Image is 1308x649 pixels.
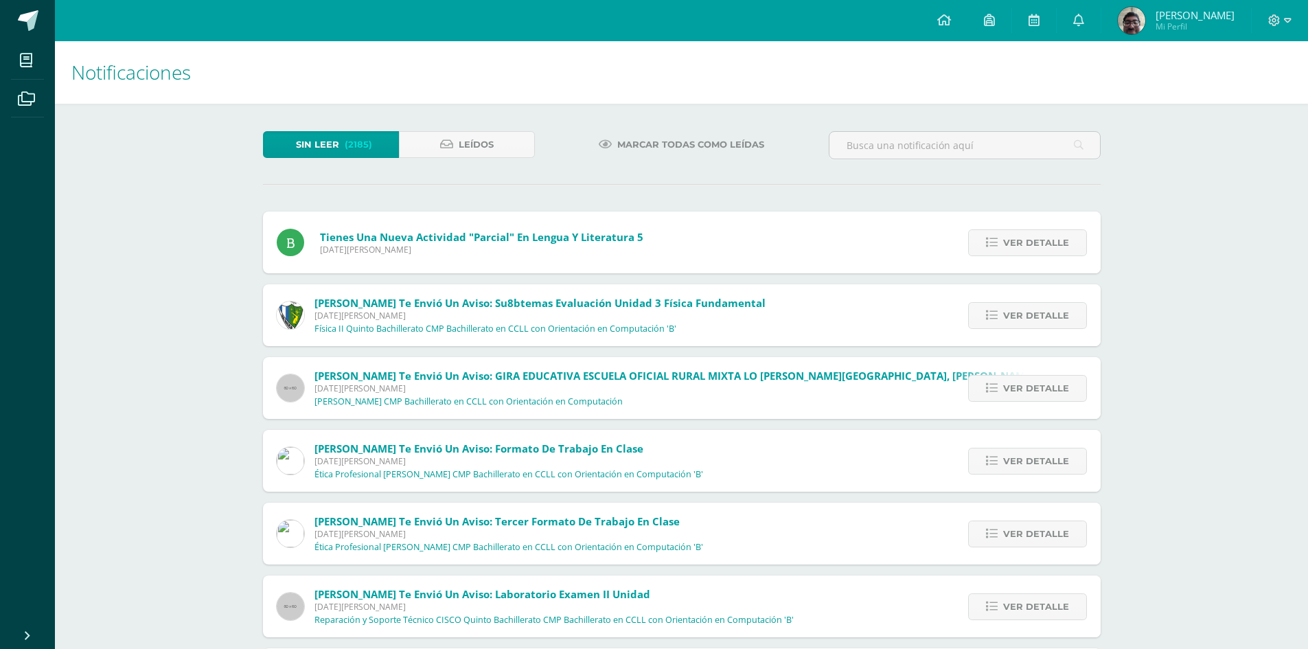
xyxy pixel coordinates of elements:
span: Ver detalle [1003,303,1069,328]
img: 6dfd641176813817be49ede9ad67d1c4.png [277,447,304,475]
span: Ver detalle [1003,230,1069,255]
span: [DATE][PERSON_NAME] [314,528,703,540]
img: 60x60 [277,593,304,620]
a: Leídos [399,131,535,158]
img: dcd5e931a05f714723620b4b97a239ce.png [1118,7,1145,34]
p: Reparación y Soporte Técnico CISCO Quinto Bachillerato CMP Bachillerato en CCLL con Orientación e... [314,615,794,626]
span: [DATE][PERSON_NAME] [314,310,766,321]
span: Tienes una nueva actividad "Parcial" En Lengua y Literatura 5 [320,230,643,244]
span: [DATE][PERSON_NAME] [314,601,794,613]
span: [DATE][PERSON_NAME] [314,455,703,467]
p: Física II Quinto Bachillerato CMP Bachillerato en CCLL con Orientación en Computación 'B' [314,323,676,334]
img: d7d6d148f6dec277cbaab50fee73caa7.png [277,301,304,329]
span: Ver detalle [1003,448,1069,474]
p: Ética Profesional [PERSON_NAME] CMP Bachillerato en CCLL con Orientación en Computación 'B' [314,542,703,553]
span: Ver detalle [1003,594,1069,619]
input: Busca una notificación aquí [829,132,1100,159]
span: Leídos [459,132,494,157]
span: [PERSON_NAME] te envió un aviso: GIRA EDUCATIVA ESCUELA OFICIAL RURAL MIXTA LO [PERSON_NAME][GEOG... [314,369,1145,383]
p: [PERSON_NAME] CMP Bachillerato en CCLL con Orientación en Computación [314,396,623,407]
span: [PERSON_NAME] te envió un aviso: Laboratorio Examen II Unidad [314,587,650,601]
span: [PERSON_NAME] te envió un aviso: Su8btemas Evaluación Unidad 3 Física Fundamental [314,296,766,310]
span: [PERSON_NAME] te envió un aviso: Tercer formato de trabajo en clase [314,514,680,528]
p: Ética Profesional [PERSON_NAME] CMP Bachillerato en CCLL con Orientación en Computación 'B' [314,469,703,480]
span: Ver detalle [1003,376,1069,401]
span: Sin leer [296,132,339,157]
span: [PERSON_NAME] te envió un aviso: Formato de trabajo en clase [314,442,643,455]
span: Mi Perfil [1156,21,1235,32]
span: [PERSON_NAME] [1156,8,1235,22]
span: [DATE][PERSON_NAME] [320,244,643,255]
img: 60x60 [277,374,304,402]
a: Sin leer(2185) [263,131,399,158]
span: Notificaciones [71,59,191,85]
a: Marcar todas como leídas [582,131,781,158]
img: 6dfd641176813817be49ede9ad67d1c4.png [277,520,304,547]
span: [DATE][PERSON_NAME] [314,383,1145,394]
span: Marcar todas como leídas [617,132,764,157]
span: (2185) [345,132,372,157]
span: Ver detalle [1003,521,1069,547]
